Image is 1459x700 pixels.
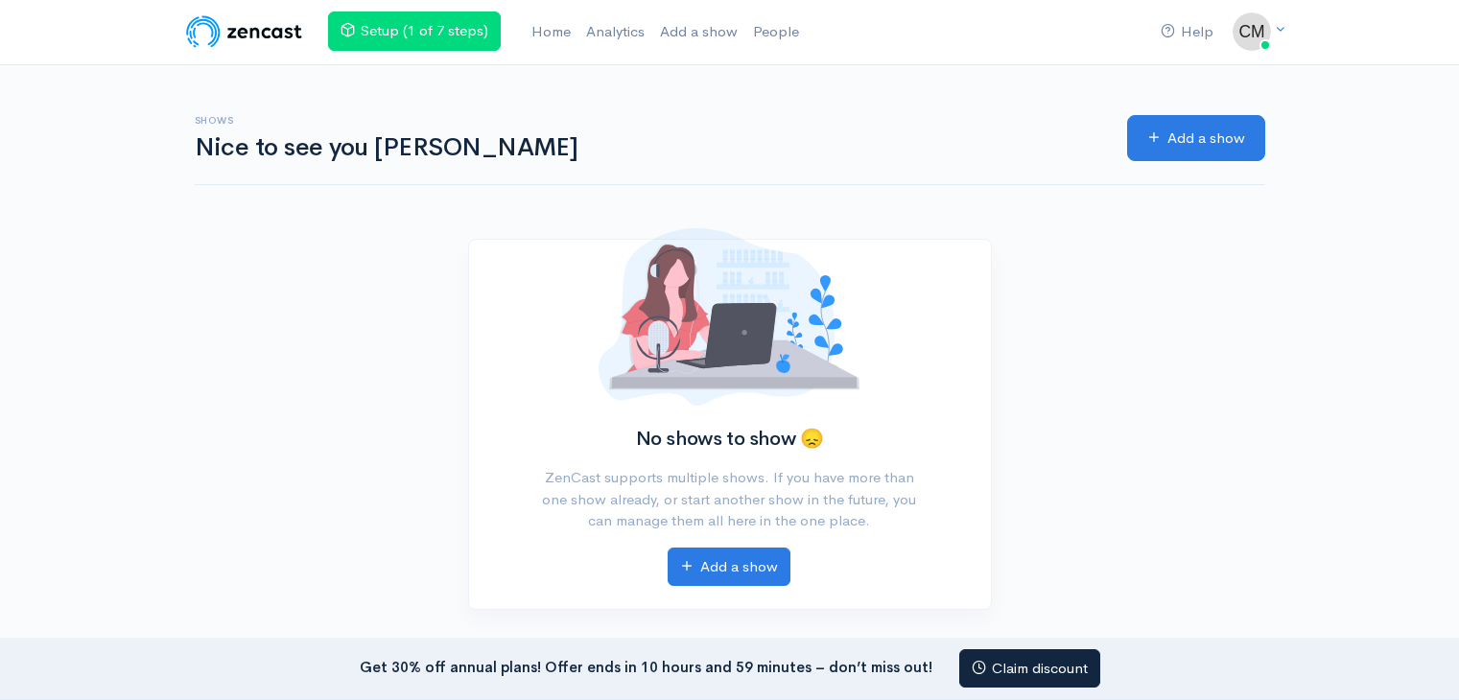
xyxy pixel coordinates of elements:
p: ZenCast supports multiple shows. If you have more than one show already, or start another show in... [533,467,926,532]
a: Help [1153,12,1221,53]
a: Add a show [668,548,790,587]
img: No shows added [599,228,859,406]
h6: Shows [195,115,1104,126]
iframe: gist-messenger-bubble-iframe [1394,635,1440,681]
a: Add a show [652,12,745,53]
a: Add a show [1127,115,1265,162]
a: Home [524,12,578,53]
img: ... [1233,12,1271,51]
h1: Nice to see you [PERSON_NAME] [195,134,1104,162]
a: Analytics [578,12,652,53]
img: ZenCast Logo [183,12,305,51]
h2: No shows to show 😞 [533,429,926,450]
strong: Get 30% off annual plans! Offer ends in 10 hours and 59 minutes – don’t miss out! [360,657,932,675]
a: Claim discount [959,649,1100,688]
a: People [745,12,807,53]
a: Setup (1 of 7 steps) [328,12,501,51]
